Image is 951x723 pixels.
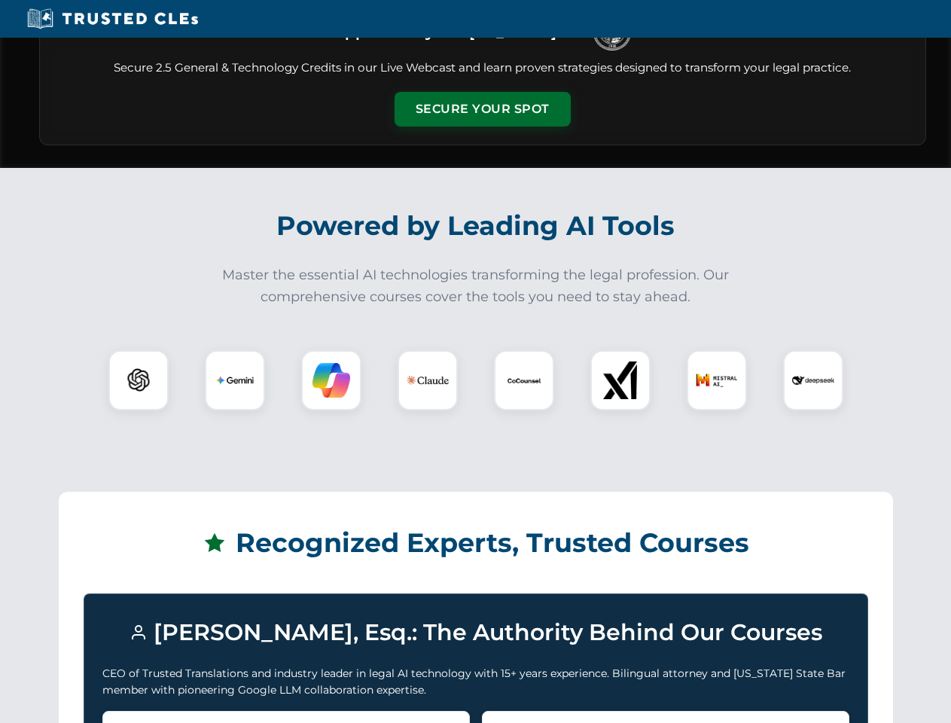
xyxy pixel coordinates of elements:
[23,8,203,30] img: Trusted CLEs
[212,264,739,308] p: Master the essential AI technologies transforming the legal profession. Our comprehensive courses...
[783,350,843,410] div: DeepSeek
[792,359,834,401] img: DeepSeek Logo
[398,350,458,410] div: Claude
[312,361,350,399] img: Copilot Logo
[696,359,738,401] img: Mistral AI Logo
[505,361,543,399] img: CoCounsel Logo
[301,350,361,410] div: Copilot
[117,358,160,402] img: ChatGPT Logo
[602,361,639,399] img: xAI Logo
[102,612,849,653] h3: [PERSON_NAME], Esq.: The Authority Behind Our Courses
[58,59,907,77] p: Secure 2.5 General & Technology Credits in our Live Webcast and learn proven strategies designed ...
[590,350,651,410] div: xAI
[59,200,893,252] h2: Powered by Leading AI Tools
[108,350,169,410] div: ChatGPT
[407,359,449,401] img: Claude Logo
[395,92,571,127] button: Secure Your Spot
[216,361,254,399] img: Gemini Logo
[205,350,265,410] div: Gemini
[687,350,747,410] div: Mistral AI
[494,350,554,410] div: CoCounsel
[84,517,868,569] h2: Recognized Experts, Trusted Courses
[102,665,849,699] p: CEO of Trusted Translations and industry leader in legal AI technology with 15+ years experience....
